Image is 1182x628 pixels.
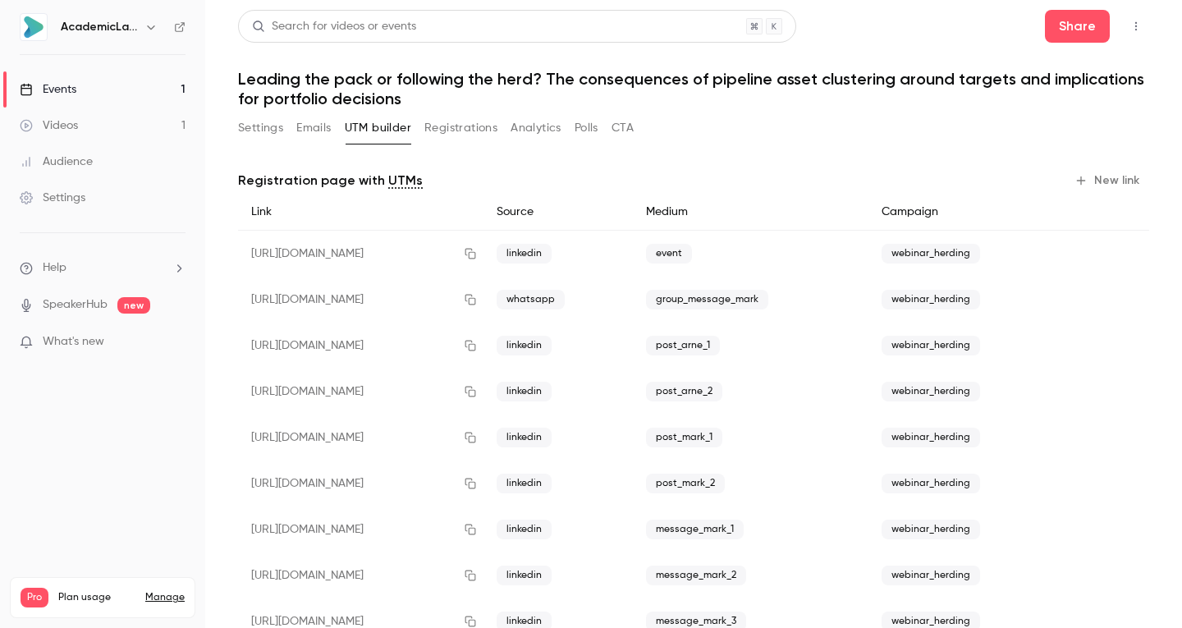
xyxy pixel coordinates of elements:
[646,244,692,264] span: event
[511,115,561,141] button: Analytics
[612,115,634,141] button: CTA
[43,333,104,351] span: What's new
[117,297,150,314] span: new
[882,474,980,493] span: webinar_herding
[20,190,85,206] div: Settings
[238,231,483,277] div: [URL][DOMAIN_NAME]
[238,507,483,552] div: [URL][DOMAIN_NAME]
[646,290,768,309] span: group_message_mark
[238,461,483,507] div: [URL][DOMAIN_NAME]
[20,117,78,134] div: Videos
[238,115,283,141] button: Settings
[882,520,980,539] span: webinar_herding
[646,336,720,355] span: post_arne_1
[424,115,497,141] button: Registrations
[497,520,552,539] span: linkedin
[497,428,552,447] span: linkedin
[238,552,483,598] div: [URL][DOMAIN_NAME]
[1068,167,1149,194] button: New link
[497,290,565,309] span: whatsapp
[238,171,423,190] p: Registration page with
[882,382,980,401] span: webinar_herding
[868,194,1066,231] div: Campaign
[882,244,980,264] span: webinar_herding
[882,428,980,447] span: webinar_herding
[882,336,980,355] span: webinar_herding
[252,18,416,35] div: Search for videos or events
[483,194,633,231] div: Source
[646,566,746,585] span: message_mark_2
[646,382,722,401] span: post_arne_2
[166,335,186,350] iframe: Noticeable Trigger
[58,591,135,604] span: Plan usage
[497,244,552,264] span: linkedin
[20,154,93,170] div: Audience
[238,194,483,231] div: Link
[882,290,980,309] span: webinar_herding
[296,115,331,141] button: Emails
[497,474,552,493] span: linkedin
[345,115,411,141] button: UTM builder
[21,14,47,40] img: AcademicLabs
[646,474,725,493] span: post_mark_2
[646,520,744,539] span: message_mark_1
[43,259,66,277] span: Help
[388,171,423,190] a: UTMs
[238,277,483,323] div: [URL][DOMAIN_NAME]
[497,382,552,401] span: linkedin
[61,19,138,35] h6: AcademicLabs
[238,369,483,415] div: [URL][DOMAIN_NAME]
[497,336,552,355] span: linkedin
[646,428,722,447] span: post_mark_1
[20,259,186,277] li: help-dropdown-opener
[1045,10,1110,43] button: Share
[20,81,76,98] div: Events
[43,296,108,314] a: SpeakerHub
[633,194,868,231] div: Medium
[238,323,483,369] div: [URL][DOMAIN_NAME]
[882,566,980,585] span: webinar_herding
[575,115,598,141] button: Polls
[145,591,185,604] a: Manage
[238,69,1149,108] h1: Leading the pack or following the herd? The consequences of pipeline asset clustering around targ...
[238,415,483,461] div: [URL][DOMAIN_NAME]
[497,566,552,585] span: linkedin
[21,588,48,607] span: Pro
